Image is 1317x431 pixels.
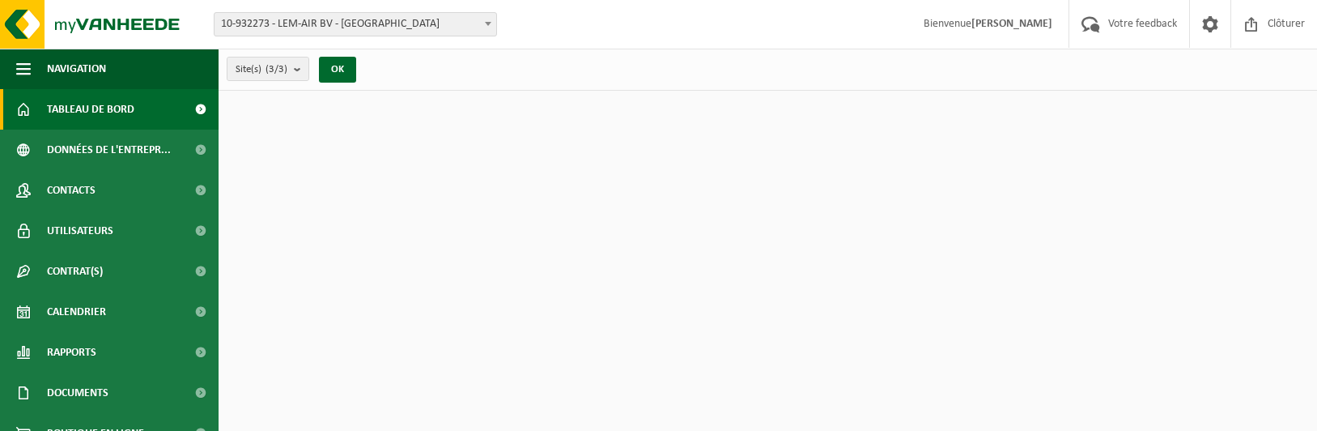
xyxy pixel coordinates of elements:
count: (3/3) [266,64,287,75]
span: Utilisateurs [47,211,113,251]
button: Site(s)(3/3) [227,57,309,81]
span: Contacts [47,170,96,211]
span: Site(s) [236,58,287,82]
span: 10-932273 - LEM-AIR BV - ANDERLECHT [215,13,496,36]
span: Rapports [47,332,96,373]
span: 10-932273 - LEM-AIR BV - ANDERLECHT [214,12,497,36]
span: Documents [47,373,108,413]
strong: [PERSON_NAME] [971,18,1052,30]
span: Calendrier [47,292,106,332]
span: Contrat(s) [47,251,103,292]
button: OK [319,57,356,83]
span: Données de l'entrepr... [47,130,171,170]
span: Navigation [47,49,106,89]
span: Tableau de bord [47,89,134,130]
